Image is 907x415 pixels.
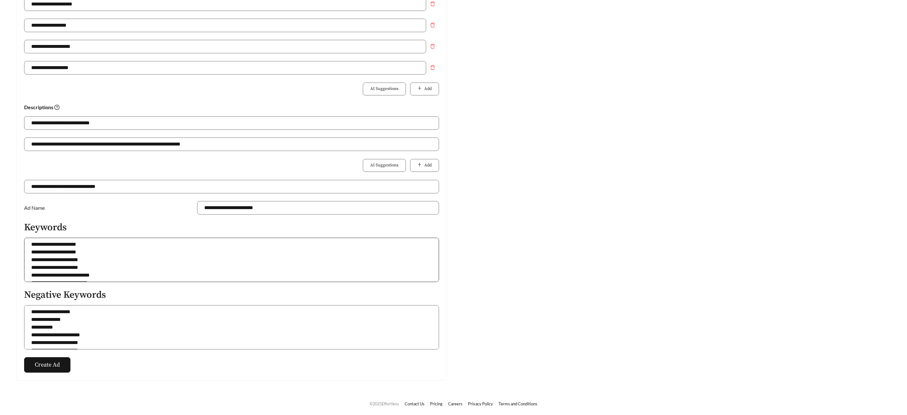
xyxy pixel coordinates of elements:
[363,159,406,172] button: AI Suggestions
[426,19,439,31] button: Remove field
[448,401,463,406] a: Careers
[426,1,439,6] span: delete
[363,83,406,95] button: AI Suggestions
[24,104,60,110] strong: Descriptions
[426,61,439,74] button: Remove field
[426,22,439,28] span: delete
[417,163,422,168] span: plus
[370,86,399,92] span: AI Suggestions
[417,86,422,91] span: plus
[426,44,439,49] span: delete
[24,222,439,233] h5: Keywords
[197,201,439,215] input: Ad Name
[370,162,399,169] span: AI Suggestions
[405,401,425,406] a: Contact Us
[370,401,399,406] span: © 2025 Effortless
[410,83,439,95] button: plusAdd
[468,401,493,406] a: Privacy Policy
[54,105,60,110] span: question-circle
[499,401,537,406] a: Terms and Conditions
[24,290,439,300] h5: Negative Keywords
[424,86,432,92] span: Add
[24,357,70,373] button: Create Ad
[35,360,60,369] span: Create Ad
[424,162,432,169] span: Add
[410,159,439,172] button: plusAdd
[24,201,48,215] label: Ad Name
[426,40,439,53] button: Remove field
[430,401,443,406] a: Pricing
[426,65,439,70] span: delete
[24,180,439,193] input: Website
